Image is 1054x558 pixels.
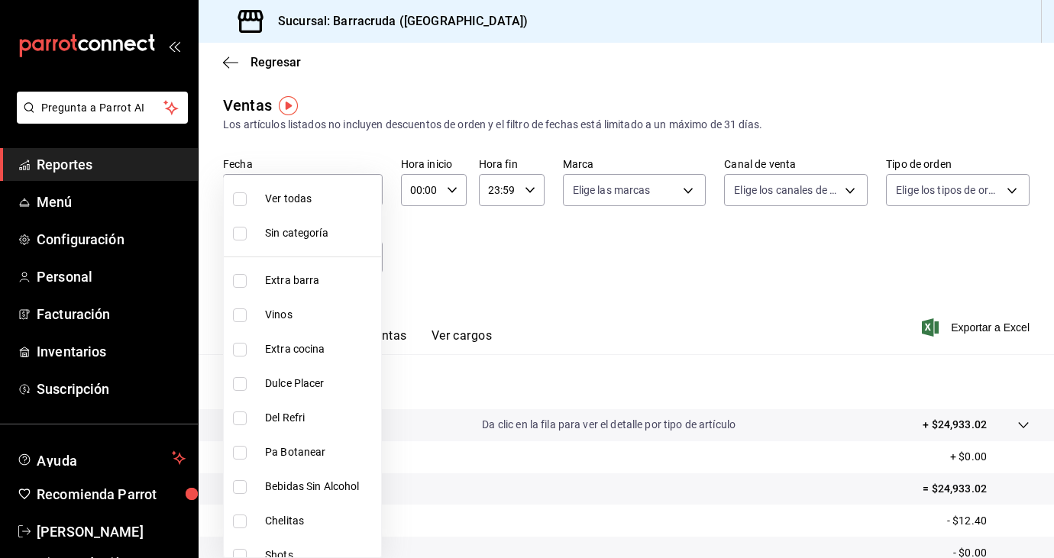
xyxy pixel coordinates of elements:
[265,273,375,289] span: Extra barra
[265,444,375,460] span: Pa Botanear
[265,479,375,495] span: Bebidas Sin Alcohol
[265,307,375,323] span: Vinos
[265,410,375,426] span: Del Refri
[279,96,298,115] img: Tooltip marker
[265,191,375,207] span: Ver todas
[265,341,375,357] span: Extra cocina
[265,376,375,392] span: Dulce Placer
[265,225,375,241] span: Sin categoría
[265,513,375,529] span: Chelitas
